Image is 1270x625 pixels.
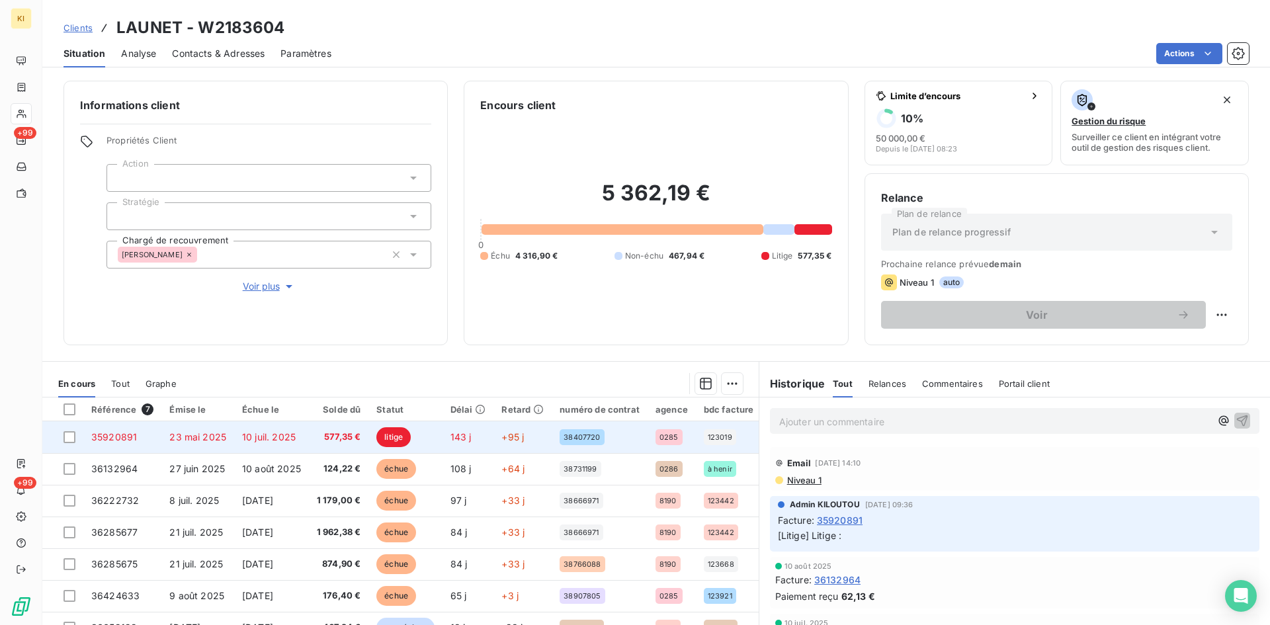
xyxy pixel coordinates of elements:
[11,8,32,29] div: KI
[708,560,734,568] span: 123668
[91,526,138,538] span: 36285677
[669,250,704,262] span: 467,94 €
[376,522,416,542] span: échue
[659,592,679,600] span: 0285
[111,378,130,389] span: Tout
[708,528,734,536] span: 123442
[91,431,137,442] span: 35920891
[450,526,468,538] span: 84 j
[450,463,472,474] span: 108 j
[922,378,983,389] span: Commentaires
[376,554,416,574] span: échue
[91,558,138,569] span: 36285675
[480,180,831,220] h2: 5 362,19 €
[564,528,599,536] span: 38666971
[317,494,361,507] span: 1 179,00 €
[817,513,863,527] span: 35920891
[784,562,832,570] span: 10 août 2025
[772,250,793,262] span: Litige
[501,526,525,538] span: +33 j
[501,463,525,474] span: +64 j
[897,310,1177,320] span: Voir
[704,404,754,415] div: bdc facture
[900,277,934,288] span: Niveau 1
[169,495,219,506] span: 8 juil. 2025
[376,586,416,606] span: échue
[242,526,273,538] span: [DATE]
[501,431,524,442] span: +95 j
[778,513,814,527] span: Facture :
[625,250,663,262] span: Non-échu
[881,301,1206,329] button: Voir
[317,526,361,539] span: 1 962,38 €
[450,431,472,442] span: 143 j
[1060,81,1249,165] button: Gestion du risqueSurveiller ce client en intégrant votre outil de gestion des risques client.
[122,251,183,259] span: [PERSON_NAME]
[659,465,679,473] span: 0286
[999,378,1050,389] span: Portail client
[775,573,812,587] span: Facture :
[560,404,640,415] div: numéro de contrat
[775,589,839,603] span: Paiement reçu
[865,81,1053,165] button: Limite d’encours10%50 000,00 €Depuis le [DATE] 08:23
[501,558,525,569] span: +33 j
[242,463,301,474] span: 10 août 2025
[63,21,93,34] a: Clients
[106,279,431,294] button: Voir plus
[450,404,486,415] div: Délai
[106,135,431,153] span: Propriétés Client
[815,459,861,467] span: [DATE] 14:10
[814,573,861,587] span: 36132964
[242,558,273,569] span: [DATE]
[1156,43,1222,64] button: Actions
[14,477,36,489] span: +99
[659,528,677,536] span: 8190
[798,250,831,262] span: 577,35 €
[659,560,677,568] span: 8190
[14,127,36,139] span: +99
[939,276,964,288] span: auto
[564,560,601,568] span: 38766088
[659,433,679,441] span: 0285
[169,590,224,601] span: 9 août 2025
[169,431,226,442] span: 23 mai 2025
[91,403,153,415] div: Référence
[876,133,925,144] span: 50 000,00 €
[708,433,732,441] span: 123019
[317,589,361,603] span: 176,40 €
[242,590,273,601] span: [DATE]
[243,280,296,293] span: Voir plus
[759,376,825,392] h6: Historique
[1225,580,1257,612] div: Open Intercom Messenger
[868,378,906,389] span: Relances
[478,239,484,250] span: 0
[876,145,957,153] span: Depuis le [DATE] 08:23
[501,495,525,506] span: +33 j
[833,378,853,389] span: Tout
[91,463,138,474] span: 36132964
[63,22,93,33] span: Clients
[989,259,1021,269] span: demain
[1072,132,1238,153] span: Surveiller ce client en intégrant votre outil de gestion des risques client.
[242,431,296,442] span: 10 juil. 2025
[501,590,519,601] span: +3 j
[450,558,468,569] span: 84 j
[787,458,812,468] span: Email
[881,259,1232,269] span: Prochaine relance prévue
[11,596,32,617] img: Logo LeanPay
[491,250,510,262] span: Échu
[376,427,411,447] span: litige
[881,190,1232,206] h6: Relance
[58,378,95,389] span: En cours
[80,97,431,113] h6: Informations client
[778,530,842,541] span: [Litige] Litige :
[91,590,140,601] span: 36424633
[172,47,265,60] span: Contacts & Adresses
[169,558,223,569] span: 21 juil. 2025
[501,404,544,415] div: Retard
[317,404,361,415] div: Solde dû
[708,497,734,505] span: 123442
[515,250,558,262] span: 4 316,90 €
[91,495,139,506] span: 36222732
[376,404,434,415] div: Statut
